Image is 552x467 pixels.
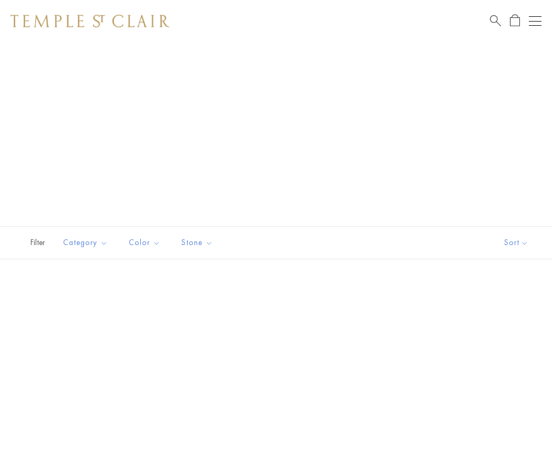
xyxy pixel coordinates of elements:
[529,15,541,27] button: Open navigation
[510,14,520,27] a: Open Shopping Bag
[481,227,552,259] button: Show sort by
[173,231,221,255] button: Stone
[176,236,221,249] span: Stone
[58,236,116,249] span: Category
[11,15,169,27] img: Temple St. Clair
[55,231,116,255] button: Category
[490,14,501,27] a: Search
[121,231,168,255] button: Color
[124,236,168,249] span: Color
